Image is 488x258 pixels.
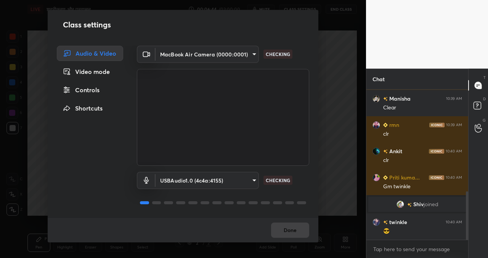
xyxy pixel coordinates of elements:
[372,218,380,226] img: e3e15535001f4f4fadc72cfad0ba5153.jpg
[57,82,123,98] div: Controls
[429,149,444,154] img: iconic-dark.1390631f.png
[372,147,380,155] img: 71ec33ce8bd545adae4ac91cb23f9ced.jpg
[372,95,380,103] img: 459b04363e7d4b8fa28762ccaee1afbb.jpg
[429,175,444,180] img: iconic-dark.1390631f.png
[57,101,123,116] div: Shortcuts
[383,104,462,112] div: Clear
[429,123,445,127] img: iconic-dark.1390631f.png
[424,201,438,207] span: joined
[396,200,404,208] img: 8c609a9c852840599062c93316347acd.jpg
[383,157,462,164] div: clr
[57,64,123,79] div: Video mode
[388,173,420,181] h6: Priti kuma...
[388,218,407,226] h6: twinkle
[446,149,462,154] div: 10:40 AM
[372,174,380,181] img: fa47a99983f045cc88b90176f9ab327b.jpg
[383,149,388,154] img: no-rating-badge.077c3623.svg
[383,123,388,127] img: Learner_Badge_beginner_1_8b307cf2a0.svg
[266,51,290,58] p: CHECKING
[483,75,486,80] p: T
[388,95,411,103] h6: Manisha
[446,123,462,127] div: 10:39 AM
[156,172,259,189] div: MacBook Air Camera (0000:0001)
[266,177,290,184] p: CHECKING
[483,117,486,123] p: G
[483,96,486,102] p: D
[446,175,462,180] div: 10:40 AM
[383,97,388,101] img: no-rating-badge.077c3623.svg
[383,220,388,224] img: no-rating-badge.077c3623.svg
[156,46,259,63] div: MacBook Air Camera (0000:0001)
[383,130,462,138] div: clr
[388,121,399,129] h6: rmn
[383,175,388,180] img: Learner_Badge_beginner_1_8b307cf2a0.svg
[372,121,380,129] img: 88d61794381a4ef58bb718d2db510cf1.jpg
[413,201,424,207] span: Shiv
[388,147,402,155] h6: Ankit
[383,183,462,191] div: Gm twinkle
[446,220,462,224] div: 10:40 AM
[366,69,391,89] p: Chat
[63,19,111,30] h2: Class settings
[383,228,462,235] div: 😎
[366,90,468,240] div: grid
[446,96,462,101] div: 10:39 AM
[407,203,412,207] img: no-rating-badge.077c3623.svg
[57,46,123,61] div: Audio & Video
